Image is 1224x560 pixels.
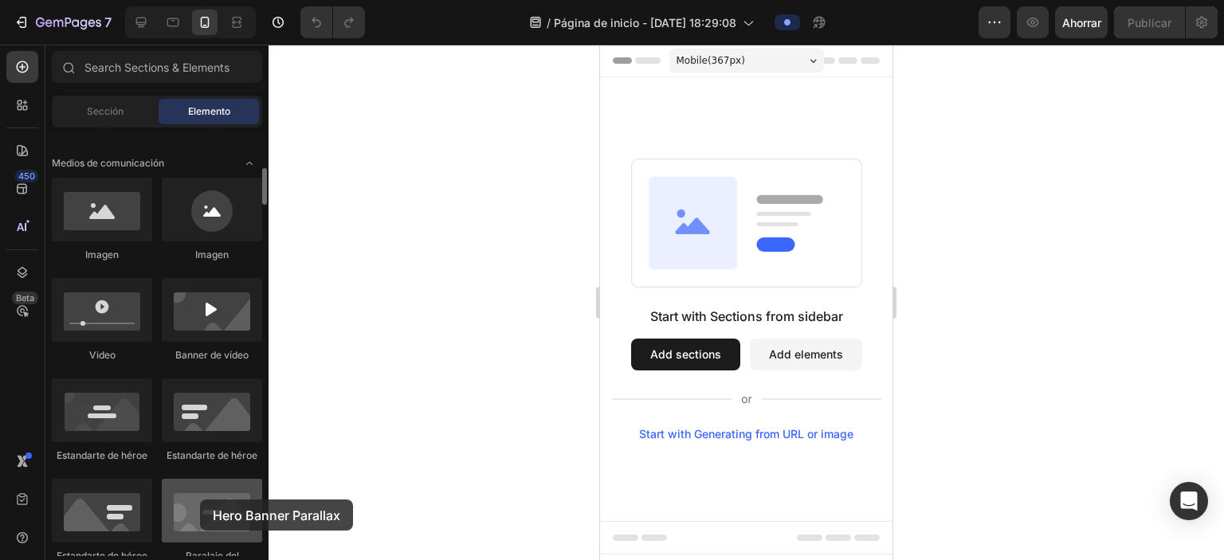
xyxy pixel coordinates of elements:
[6,6,119,38] button: 7
[188,105,230,117] font: Elemento
[547,16,551,29] font: /
[85,249,119,260] font: Imagen
[57,449,147,461] font: Estandarte de héroe
[1114,6,1185,38] button: Publicar
[1128,16,1171,29] font: Publicar
[237,151,262,176] span: Abrir palanca
[1055,6,1108,38] button: Ahorrar
[175,349,249,361] font: Banner de vídeo
[167,449,257,461] font: Estandarte de héroe
[1170,482,1208,520] div: Abrir Intercom Messenger
[52,157,164,169] font: Medios de comunicación
[89,349,116,361] font: Video
[554,16,736,29] font: Página de inicio - [DATE] 18:29:08
[195,249,229,260] font: Imagen
[16,292,34,303] font: Beta
[87,105,124,117] font: Sección
[600,45,892,560] iframe: Área de diseño
[52,51,262,83] input: Search Sections & Elements
[300,6,365,38] div: Deshacer/Rehacer
[18,170,35,182] font: 450
[104,14,112,30] font: 7
[1062,16,1101,29] font: Ahorrar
